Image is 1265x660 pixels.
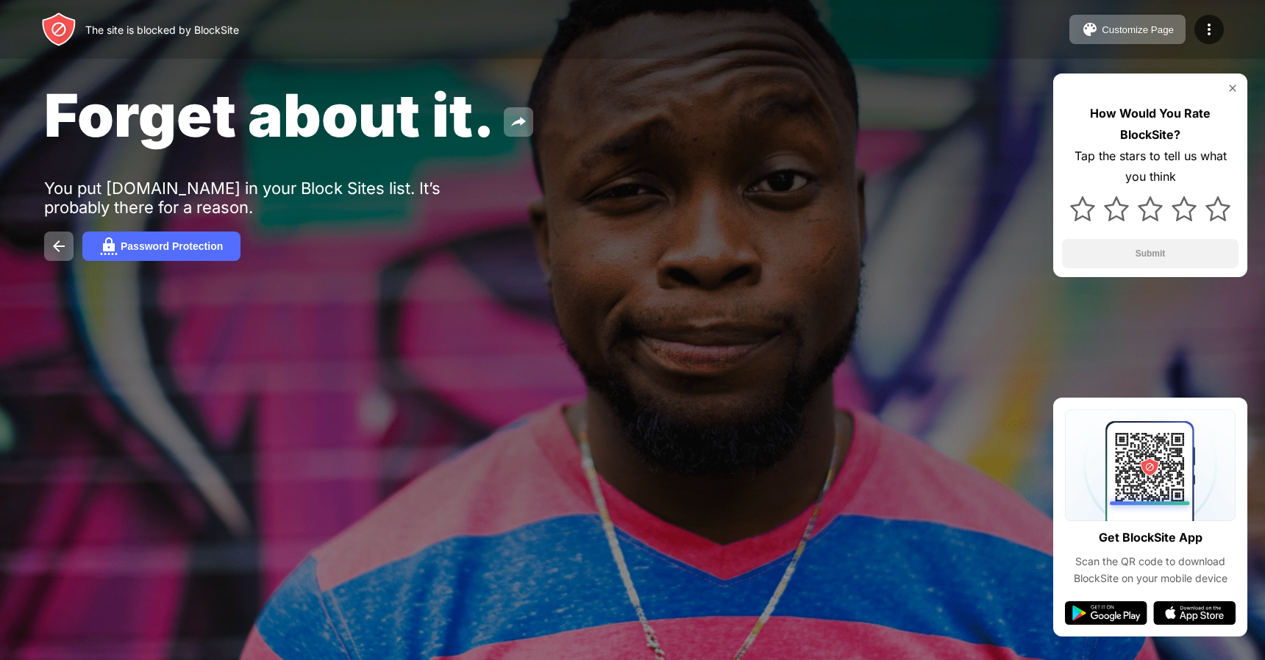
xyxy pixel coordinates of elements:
div: Password Protection [121,240,223,252]
div: Scan the QR code to download BlockSite on your mobile device [1065,553,1236,587]
img: rate-us-close.svg [1227,82,1239,94]
img: qrcode.svg [1065,409,1236,521]
img: google-play.svg [1065,601,1147,625]
div: You put [DOMAIN_NAME] in your Block Sites list. It’s probably there for a reason. [44,179,499,217]
div: Customize Page [1102,24,1174,35]
img: star.svg [1138,196,1163,221]
img: back.svg [50,237,68,255]
img: star.svg [1172,196,1197,221]
img: pallet.svg [1081,21,1099,38]
button: Password Protection [82,232,240,261]
button: Customize Page [1069,15,1186,44]
img: app-store.svg [1153,601,1236,625]
img: star.svg [1070,196,1095,221]
button: Submit [1062,239,1239,268]
img: share.svg [510,113,527,131]
div: How Would You Rate BlockSite? [1062,103,1239,146]
img: star.svg [1104,196,1129,221]
img: menu-icon.svg [1200,21,1218,38]
span: Forget about it. [44,79,495,151]
div: The site is blocked by BlockSite [85,24,239,36]
div: Tap the stars to tell us what you think [1062,146,1239,188]
img: password.svg [100,237,118,255]
div: Get BlockSite App [1099,527,1202,548]
img: star.svg [1205,196,1230,221]
img: header-logo.svg [41,12,76,47]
